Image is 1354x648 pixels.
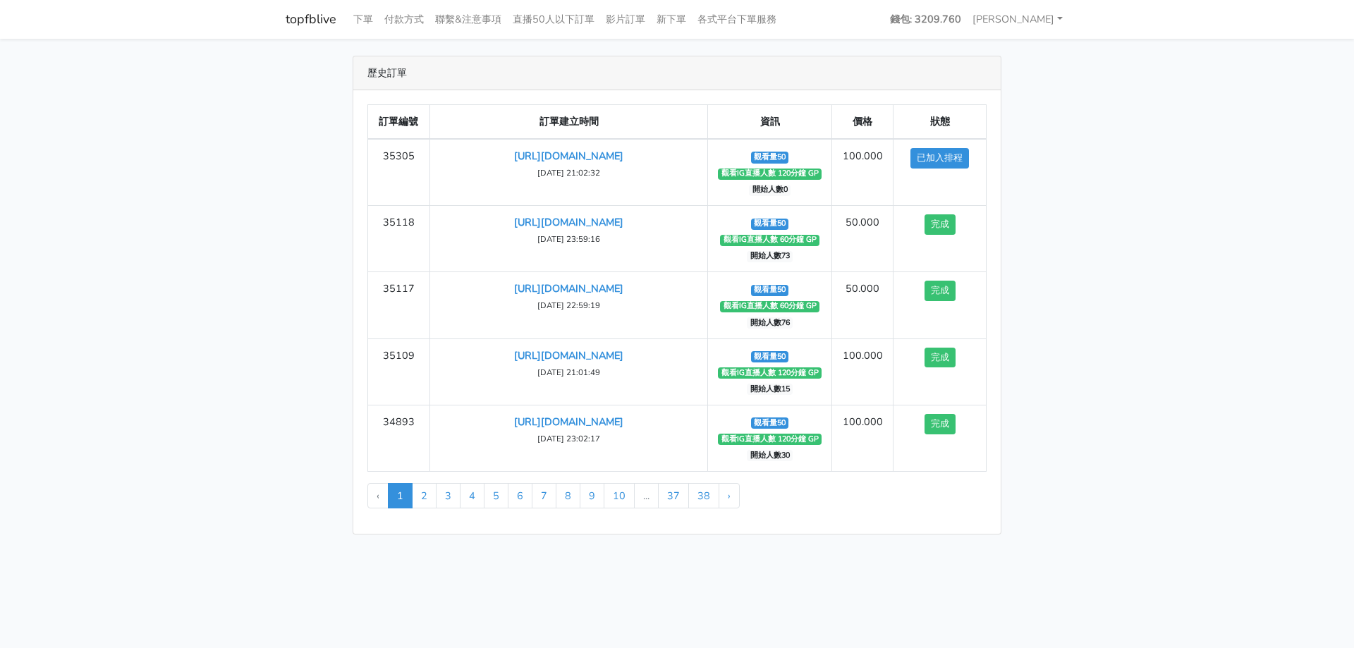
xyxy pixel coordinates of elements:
span: 觀看量50 [751,417,789,429]
th: 價格 [831,105,893,140]
span: 觀看IG直播人數 120分鐘 GP [718,169,822,180]
th: 狀態 [893,105,987,140]
a: 3 [436,483,461,508]
span: 1 [388,483,413,508]
small: [DATE] 21:01:49 [537,367,600,378]
small: [DATE] 23:59:16 [537,233,600,245]
span: 觀看IG直播人數 120分鐘 GP [718,434,822,445]
th: 訂單建立時間 [429,105,708,140]
span: 觀看量50 [751,152,789,163]
button: 已加入排程 [910,148,969,169]
a: [URL][DOMAIN_NAME] [514,215,623,229]
span: 觀看量50 [751,219,789,230]
span: 開始人數76 [747,317,793,329]
td: 35305 [368,139,430,206]
td: 35118 [368,206,430,272]
li: « Previous [367,483,389,508]
span: 觀看IG直播人數 120分鐘 GP [718,367,822,379]
span: 觀看IG直播人數 60分鐘 GP [720,301,819,312]
a: Next » [719,483,740,508]
button: 完成 [925,281,956,301]
button: 完成 [925,348,956,368]
button: 完成 [925,414,956,434]
a: 37 [658,483,689,508]
a: 4 [460,483,484,508]
td: 100.000 [831,338,893,405]
a: 2 [412,483,437,508]
strong: 錢包: 3209.760 [890,12,961,26]
a: 聯繫&注意事項 [429,6,507,33]
span: 觀看IG直播人數 60分鐘 GP [720,235,819,246]
a: 7 [532,483,556,508]
a: [PERSON_NAME] [967,6,1068,33]
td: 100.000 [831,405,893,471]
span: 觀看量50 [751,351,789,362]
div: 歷史訂單 [353,56,1001,90]
a: [URL][DOMAIN_NAME] [514,149,623,163]
button: 完成 [925,214,956,235]
a: 10 [604,483,635,508]
a: 6 [508,483,532,508]
span: 觀看量50 [751,285,789,296]
a: 錢包: 3209.760 [884,6,967,33]
a: [URL][DOMAIN_NAME] [514,348,623,362]
a: [URL][DOMAIN_NAME] [514,415,623,429]
td: 50.000 [831,272,893,338]
a: 8 [556,483,580,508]
small: [DATE] 23:02:17 [537,433,600,444]
small: [DATE] 22:59:19 [537,300,600,311]
a: 9 [580,483,604,508]
a: 5 [484,483,508,508]
td: 35117 [368,272,430,338]
span: 開始人數15 [747,384,793,395]
a: 新下單 [651,6,692,33]
a: 各式平台下單服務 [692,6,782,33]
td: 34893 [368,405,430,471]
a: 下單 [348,6,379,33]
a: [URL][DOMAIN_NAME] [514,281,623,295]
a: 影片訂單 [600,6,651,33]
td: 100.000 [831,139,893,206]
span: 開始人數0 [749,185,791,196]
td: 35109 [368,338,430,405]
td: 50.000 [831,206,893,272]
a: 38 [688,483,719,508]
small: [DATE] 21:02:32 [537,167,600,178]
span: 開始人數73 [747,251,793,262]
th: 資訊 [708,105,831,140]
a: 直播50人以下訂單 [507,6,600,33]
span: 開始人數30 [747,450,793,461]
a: topfblive [286,6,336,33]
a: 付款方式 [379,6,429,33]
th: 訂單編號 [368,105,430,140]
